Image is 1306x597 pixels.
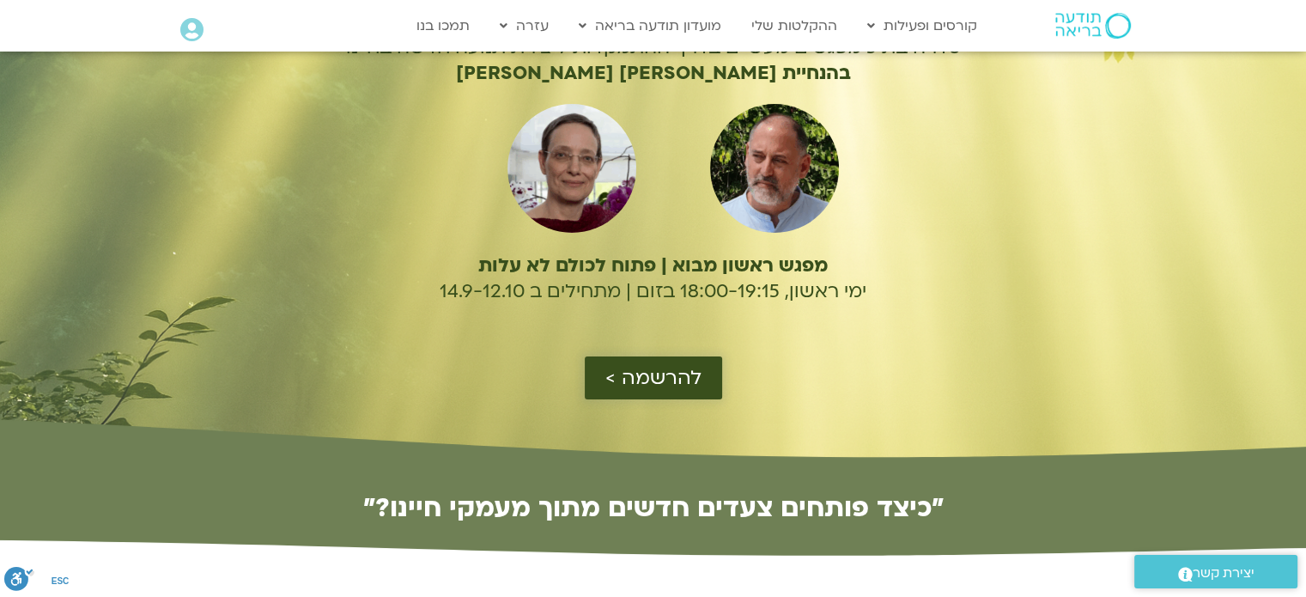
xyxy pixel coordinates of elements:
b: בהנחיית [PERSON_NAME] [PERSON_NAME] [456,60,851,86]
span: יצירת קשר [1193,562,1254,585]
img: תודעה בריאה [1055,13,1131,39]
a: תמכו בנו [408,9,478,42]
span: להרשמה > [605,367,702,389]
a: עזרה [491,9,557,42]
h2: ״כיצד פותחים צעדים חדשים מתוך מעמקי חיינו?״ [181,494,1126,521]
span: ימי ראשון, 18:00-19:15 בזום | מתחילים ב 14.9-12.10 [440,278,866,304]
a: מועדון תודעה בריאה [570,9,730,42]
b: מפגש ראשון מבוא | פתוח לכולם לא עלות [478,253,828,278]
a: להרשמה > [585,356,722,399]
a: ההקלטות שלי [743,9,846,42]
a: קורסים ופעילות [859,9,986,42]
a: יצירת קשר [1134,555,1297,588]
